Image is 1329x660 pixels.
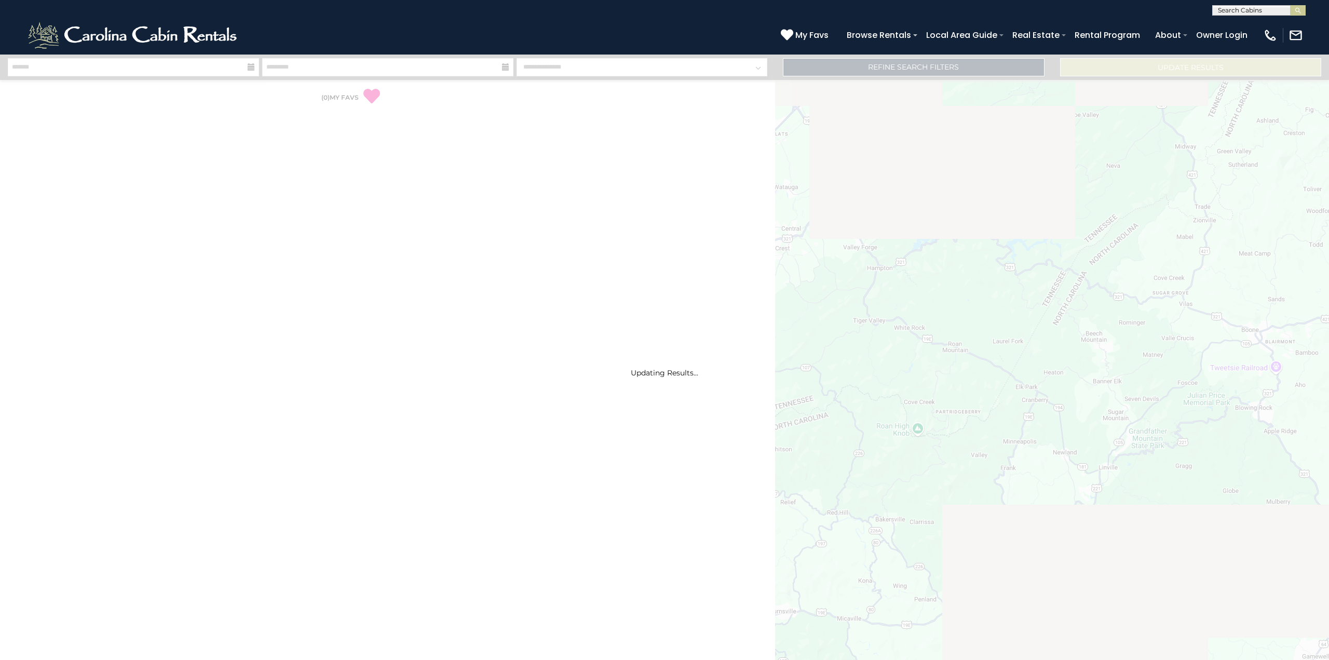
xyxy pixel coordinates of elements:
[1007,26,1065,44] a: Real Estate
[842,26,916,44] a: Browse Rentals
[1069,26,1145,44] a: Rental Program
[921,26,1002,44] a: Local Area Guide
[26,20,241,51] img: White-1-2.png
[795,29,829,42] span: My Favs
[1150,26,1186,44] a: About
[1263,28,1278,43] img: phone-regular-white.png
[1191,26,1253,44] a: Owner Login
[1289,28,1303,43] img: mail-regular-white.png
[781,29,831,42] a: My Favs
